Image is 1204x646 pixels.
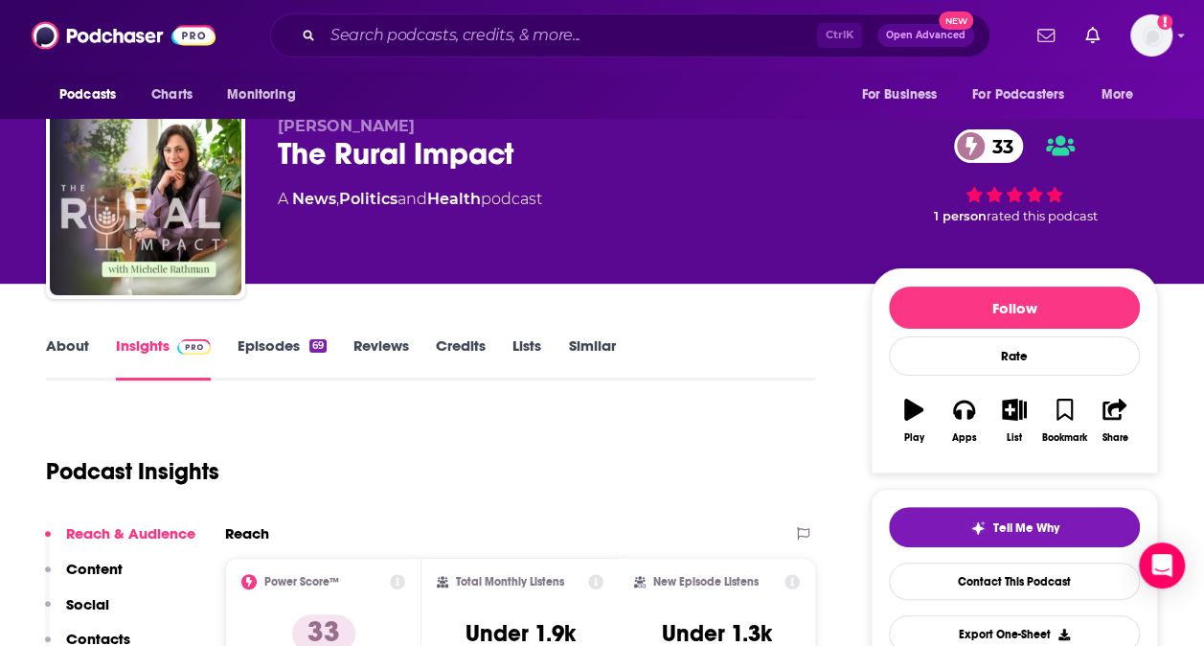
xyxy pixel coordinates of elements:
[227,81,295,108] span: Monitoring
[817,23,862,48] span: Ctrl K
[456,575,564,588] h2: Total Monthly Listens
[972,81,1064,108] span: For Podcasters
[960,77,1092,113] button: open menu
[568,336,615,381] a: Similar
[238,336,327,381] a: Episodes69
[66,595,109,613] p: Social
[270,13,990,58] div: Search podcasts, credits, & more...
[934,209,987,223] span: 1 person
[512,336,541,381] a: Lists
[225,524,269,542] h2: Reach
[973,129,1023,163] span: 33
[1030,19,1062,52] a: Show notifications dropdown
[309,339,327,353] div: 69
[1042,432,1087,444] div: Bookmark
[904,432,924,444] div: Play
[952,432,977,444] div: Apps
[1078,19,1107,52] a: Show notifications dropdown
[427,190,481,208] a: Health
[264,575,339,588] h2: Power Score™
[970,520,986,536] img: tell me why sparkle
[1102,81,1134,108] span: More
[889,287,1140,329] button: Follow
[139,77,204,113] a: Charts
[46,77,141,113] button: open menu
[1139,542,1185,588] div: Open Intercom Messenger
[987,209,1098,223] span: rated this podcast
[45,524,195,560] button: Reach & Audience
[993,520,1059,536] span: Tell Me Why
[46,457,219,486] h1: Podcast Insights
[59,81,116,108] span: Podcasts
[889,507,1140,547] button: tell me why sparkleTell Me Why
[848,77,961,113] button: open menu
[1130,14,1172,57] span: Logged in as arobertson1
[954,129,1023,163] a: 33
[177,339,211,355] img: Podchaser Pro
[45,595,109,631] button: Social
[323,20,817,51] input: Search podcasts, credits, & more...
[886,31,965,40] span: Open Advanced
[1090,386,1140,455] button: Share
[66,524,195,542] p: Reach & Audience
[292,190,336,208] a: News
[45,560,123,595] button: Content
[1088,77,1158,113] button: open menu
[46,336,89,381] a: About
[353,336,409,381] a: Reviews
[116,336,211,381] a: InsightsPodchaser Pro
[877,24,974,47] button: Open AdvancedNew
[939,12,973,30] span: New
[889,336,1140,376] div: Rate
[50,104,241,295] img: The Rural Impact
[1130,14,1172,57] img: User Profile
[871,117,1158,236] div: 33 1 personrated this podcast
[1102,432,1127,444] div: Share
[32,17,216,54] img: Podchaser - Follow, Share and Rate Podcasts
[1039,386,1089,455] button: Bookmark
[653,575,759,588] h2: New Episode Listens
[1157,14,1172,30] svg: Add a profile image
[861,81,937,108] span: For Business
[989,386,1039,455] button: List
[278,117,415,135] span: [PERSON_NAME]
[151,81,193,108] span: Charts
[436,336,486,381] a: Credits
[278,188,542,211] div: A podcast
[66,560,123,578] p: Content
[398,190,427,208] span: and
[336,190,339,208] span: ,
[889,563,1140,600] a: Contact This Podcast
[1007,432,1022,444] div: List
[214,77,320,113] button: open menu
[339,190,398,208] a: Politics
[889,386,939,455] button: Play
[1130,14,1172,57] button: Show profile menu
[939,386,988,455] button: Apps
